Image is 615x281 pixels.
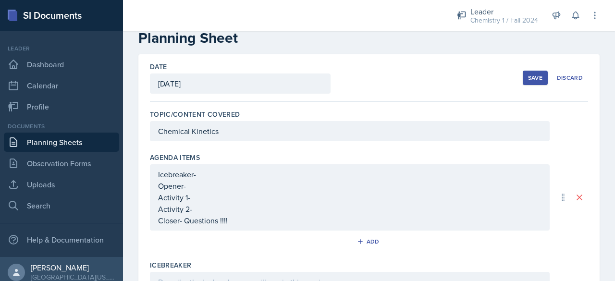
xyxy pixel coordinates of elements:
[158,215,541,226] p: Closer- Questions !!!!
[523,71,548,85] button: Save
[158,125,541,137] p: Chemical Kinetics
[354,234,385,249] button: Add
[359,238,380,245] div: Add
[4,55,119,74] a: Dashboard
[4,133,119,152] a: Planning Sheets
[158,180,541,192] p: Opener-
[150,260,192,270] label: Icebreaker
[4,97,119,116] a: Profile
[158,192,541,203] p: Activity 1-
[158,203,541,215] p: Activity 2-
[150,62,167,72] label: Date
[4,122,119,131] div: Documents
[138,29,600,47] h2: Planning Sheet
[4,76,119,95] a: Calendar
[150,110,240,119] label: Topic/Content Covered
[158,169,541,180] p: Icebreaker-
[552,71,588,85] button: Discard
[4,44,119,53] div: Leader
[557,74,583,82] div: Discard
[470,15,538,25] div: Chemistry 1 / Fall 2024
[4,196,119,215] a: Search
[528,74,542,82] div: Save
[150,153,200,162] label: Agenda items
[31,263,115,272] div: [PERSON_NAME]
[4,175,119,194] a: Uploads
[4,154,119,173] a: Observation Forms
[470,6,538,17] div: Leader
[4,230,119,249] div: Help & Documentation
